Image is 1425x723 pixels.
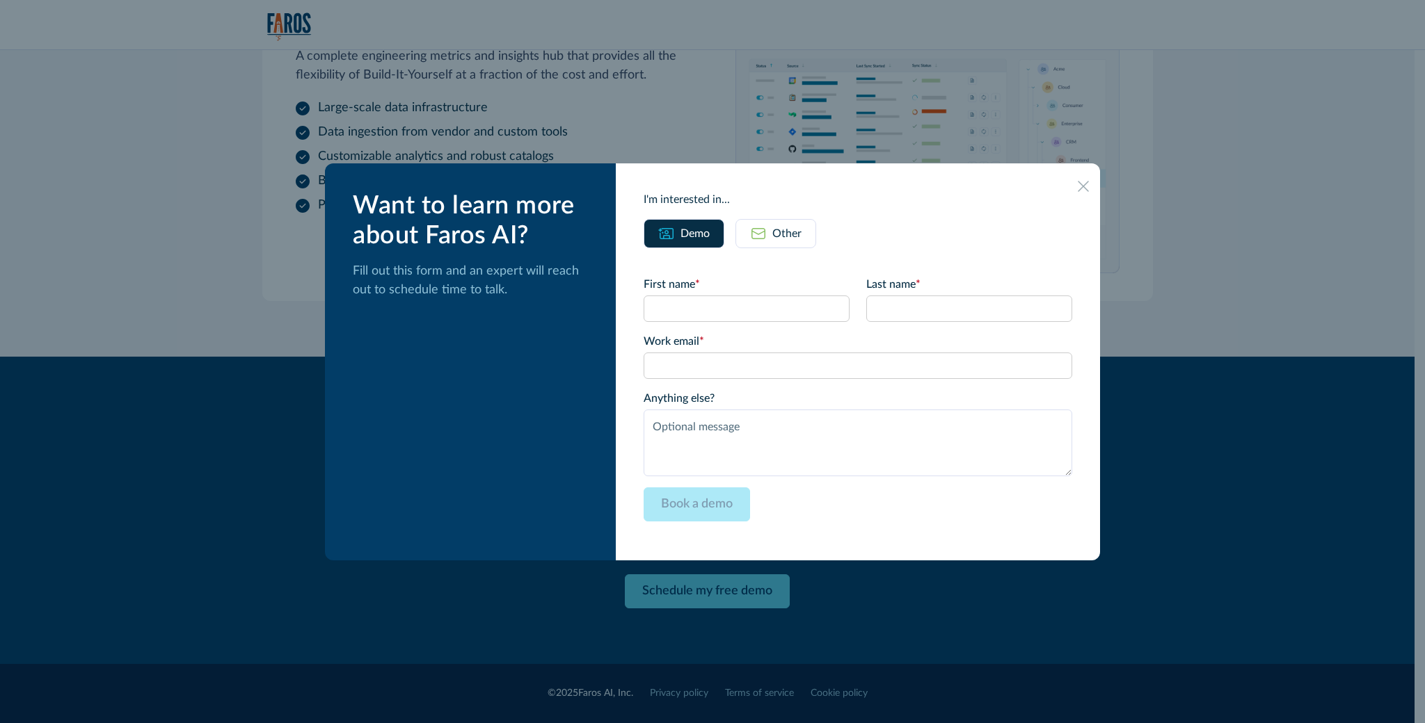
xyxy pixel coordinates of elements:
[644,191,1072,208] div: I'm interested in...
[353,262,594,300] p: Fill out this form and an expert will reach out to schedule time to talk.
[680,225,710,242] div: Demo
[644,487,750,521] input: Book a demo
[866,276,1072,293] label: Last name
[772,225,802,242] div: Other
[644,390,1072,407] label: Anything else?
[353,191,594,251] div: Want to learn more about Faros AI?
[644,333,1072,350] label: Work email
[644,276,1072,533] form: Email Form
[644,276,850,293] label: First name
